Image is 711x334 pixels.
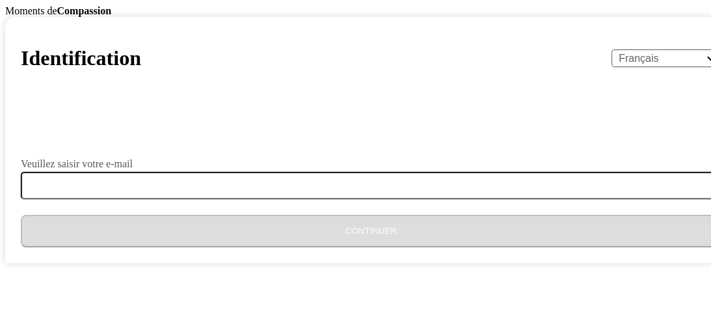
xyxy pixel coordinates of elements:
label: Veuillez saisir votre e-mail [21,159,133,169]
b: Compassion [57,5,112,16]
h1: Identification [21,46,141,70]
div: Moments de [5,5,706,17]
